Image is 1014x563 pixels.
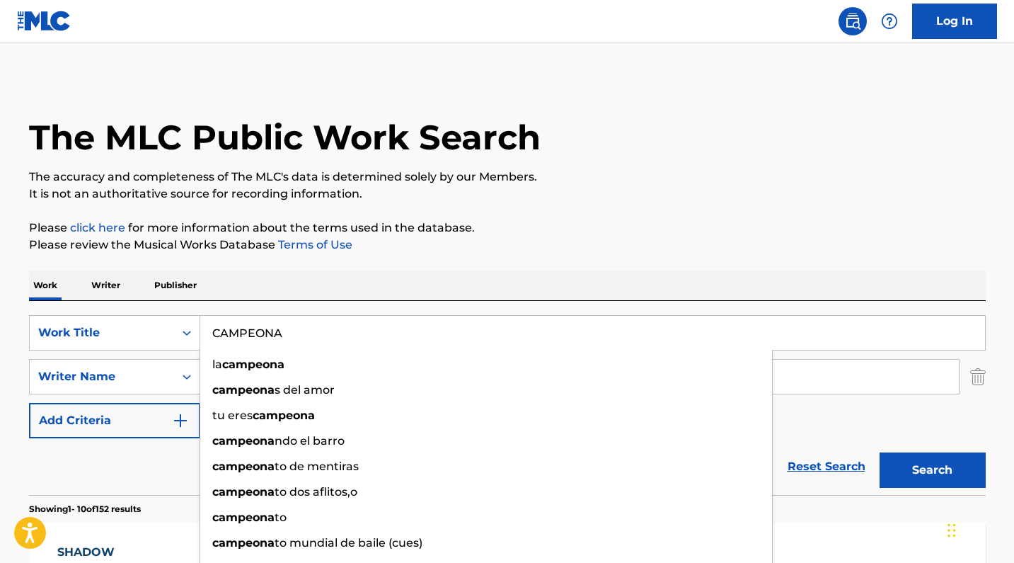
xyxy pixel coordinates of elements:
strong: campeona [212,511,275,524]
button: Search [880,453,986,488]
span: la [212,358,222,371]
p: It is not an authoritative source for recording information. [29,186,986,203]
p: Please for more information about the terms used in the database. [29,220,986,237]
iframe: Chat Widget [943,495,1014,563]
img: 9d2ae6d4665cec9f34b9.svg [172,412,189,429]
strong: campeona [212,536,275,550]
a: Public Search [839,7,867,35]
div: Writer Name [38,368,166,385]
p: Publisher [150,271,201,300]
strong: campeona [212,434,275,448]
strong: campeona [253,409,315,422]
img: help [881,13,898,30]
div: Drag [947,509,956,552]
p: Please review the Musical Works Database [29,237,986,254]
img: MLC Logo [17,11,71,31]
img: search [844,13,861,30]
strong: campeona [222,358,284,371]
div: SHADOW [57,544,185,561]
span: to dos aflitos,o [275,485,357,499]
p: Work [29,271,62,300]
strong: campeona [212,485,275,499]
button: Add Criteria [29,403,200,438]
span: tu eres [212,409,253,422]
form: Search Form [29,315,986,495]
span: s del amor [275,383,335,397]
a: click here [70,221,125,234]
p: Showing 1 - 10 of 152 results [29,503,141,516]
a: Log In [912,4,997,39]
p: The accuracy and completeness of The MLC's data is determined solely by our Members. [29,169,986,186]
span: to mundial de baile (cues) [275,536,422,550]
p: Writer [87,271,125,300]
span: to de mentiras [275,460,359,473]
strong: campeona [212,460,275,473]
span: to [275,511,287,524]
div: Work Title [38,324,166,341]
div: Help [875,7,904,35]
img: Delete Criterion [970,359,986,394]
a: Terms of Use [275,238,352,251]
a: Reset Search [780,451,872,482]
span: ndo el barro [275,434,345,448]
h1: The MLC Public Work Search [29,116,541,159]
strong: campeona [212,383,275,397]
